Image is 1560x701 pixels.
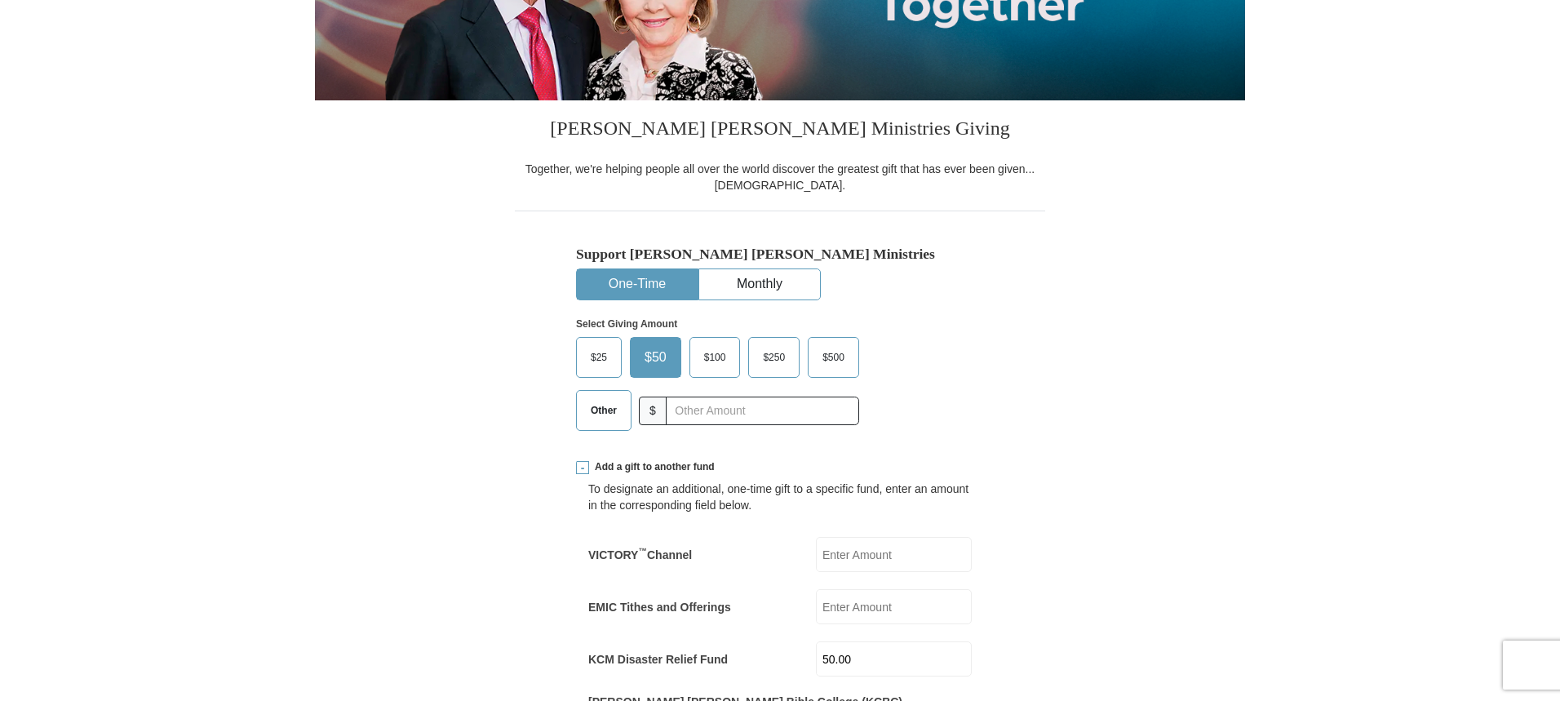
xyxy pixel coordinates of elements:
[588,481,972,513] div: To designate an additional, one-time gift to a specific fund, enter an amount in the correspondin...
[588,547,692,563] label: VICTORY Channel
[814,345,853,370] span: $500
[515,100,1045,161] h3: [PERSON_NAME] [PERSON_NAME] Ministries Giving
[816,589,972,624] input: Enter Amount
[755,345,793,370] span: $250
[583,398,625,423] span: Other
[577,269,698,299] button: One-Time
[699,269,820,299] button: Monthly
[816,641,972,677] input: Enter Amount
[696,345,734,370] span: $100
[515,161,1045,193] div: Together, we're helping people all over the world discover the greatest gift that has ever been g...
[583,345,615,370] span: $25
[589,460,715,474] span: Add a gift to another fund
[588,651,728,668] label: KCM Disaster Relief Fund
[639,397,667,425] span: $
[576,246,984,263] h5: Support [PERSON_NAME] [PERSON_NAME] Ministries
[638,546,647,556] sup: ™
[816,537,972,572] input: Enter Amount
[588,599,731,615] label: EMIC Tithes and Offerings
[636,345,675,370] span: $50
[576,318,677,330] strong: Select Giving Amount
[666,397,859,425] input: Other Amount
